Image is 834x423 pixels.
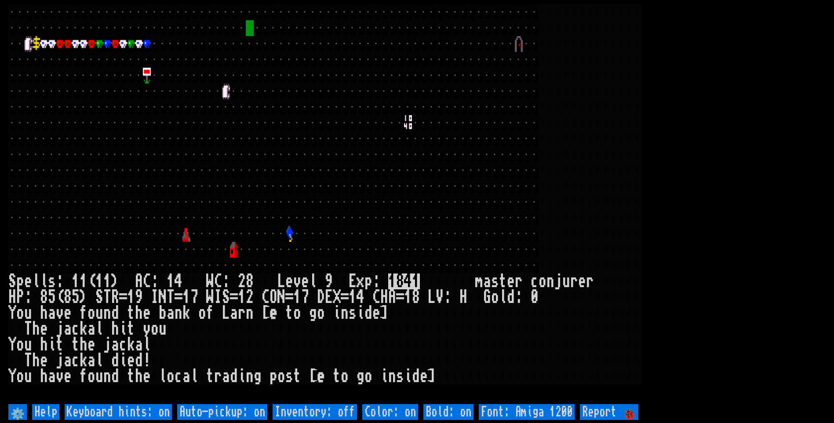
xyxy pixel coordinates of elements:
[167,273,175,289] div: 1
[127,321,135,337] div: t
[428,289,436,305] div: L
[277,289,285,305] div: N
[309,305,317,321] div: g
[246,305,254,321] div: n
[317,305,325,321] div: o
[372,305,380,321] div: e
[72,353,80,368] div: c
[8,337,16,353] div: Y
[40,305,48,321] div: h
[135,353,143,368] div: d
[246,368,254,384] div: n
[56,321,64,337] div: j
[24,321,32,337] div: T
[507,289,515,305] div: d
[357,305,364,321] div: i
[127,353,135,368] div: e
[546,273,554,289] div: n
[515,273,523,289] div: r
[135,368,143,384] div: h
[364,305,372,321] div: d
[531,273,539,289] div: c
[40,321,48,337] div: e
[175,305,182,321] div: n
[190,289,198,305] div: 7
[349,273,357,289] div: E
[151,273,159,289] div: :
[16,337,24,353] div: o
[40,273,48,289] div: l
[143,337,151,353] div: l
[48,305,56,321] div: a
[230,368,238,384] div: d
[333,289,341,305] div: X
[56,353,64,368] div: j
[24,368,32,384] div: u
[206,368,214,384] div: t
[8,368,16,384] div: Y
[175,289,182,305] div: =
[80,337,87,353] div: h
[80,368,87,384] div: f
[341,368,349,384] div: o
[479,404,575,420] input: Font: Amiga 1200
[24,337,32,353] div: u
[32,273,40,289] div: l
[135,305,143,321] div: h
[273,404,357,420] input: Inventory: off
[167,368,175,384] div: o
[404,273,412,289] mark: 4
[420,368,428,384] div: e
[143,305,151,321] div: e
[80,305,87,321] div: f
[230,305,238,321] div: a
[499,289,507,305] div: l
[16,305,24,321] div: o
[206,273,214,289] div: W
[214,368,222,384] div: r
[103,289,111,305] div: T
[182,368,190,384] div: a
[301,289,309,305] div: 7
[277,368,285,384] div: o
[270,289,277,305] div: O
[40,368,48,384] div: h
[404,289,412,305] div: 1
[301,273,309,289] div: e
[214,273,222,289] div: C
[135,273,143,289] div: A
[8,305,16,321] div: Y
[48,289,56,305] div: 5
[325,273,333,289] div: 9
[317,289,325,305] div: D
[459,289,467,305] div: H
[119,321,127,337] div: i
[8,289,16,305] div: H
[48,368,56,384] div: a
[87,321,95,337] div: a
[95,353,103,368] div: l
[190,368,198,384] div: l
[159,321,167,337] div: u
[111,321,119,337] div: h
[388,289,396,305] div: A
[578,273,586,289] div: e
[262,289,270,305] div: C
[206,289,214,305] div: W
[72,273,80,289] div: 1
[412,273,420,289] mark: 1
[491,289,499,305] div: o
[222,368,230,384] div: a
[362,404,418,420] input: Color: on
[238,273,246,289] div: 2
[317,368,325,384] div: e
[127,305,135,321] div: t
[95,321,103,337] div: l
[167,289,175,305] div: T
[364,273,372,289] div: p
[64,353,72,368] div: a
[262,305,270,321] div: [
[475,273,483,289] div: m
[111,353,119,368] div: d
[24,289,32,305] div: :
